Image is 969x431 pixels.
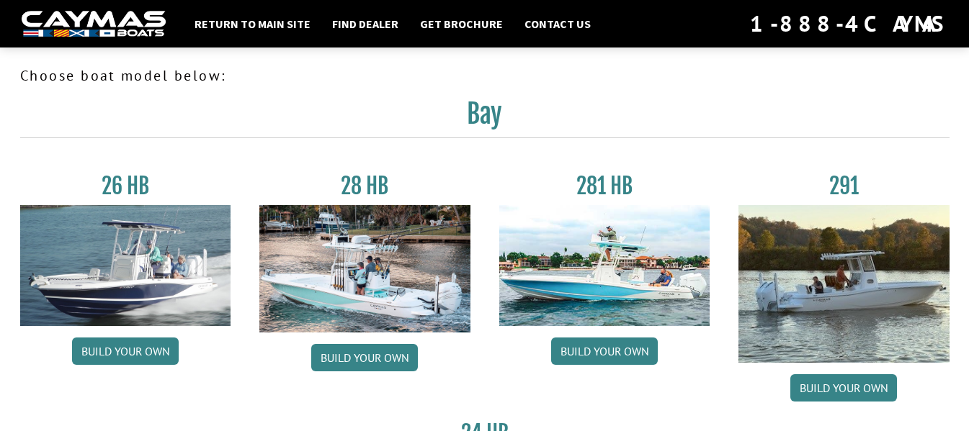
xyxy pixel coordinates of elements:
img: white-logo-c9c8dbefe5ff5ceceb0f0178aa75bf4bb51f6bca0971e226c86eb53dfe498488.png [22,11,166,37]
div: 1-888-4CAYMAS [750,8,947,40]
a: Build your own [311,344,418,371]
h3: 28 HB [259,173,470,199]
img: 28-hb-twin.jpg [499,205,710,326]
p: Choose boat model below: [20,65,950,86]
img: 291_Thumbnail.jpg [738,205,950,363]
a: Build your own [72,337,179,365]
a: Build your own [551,337,658,365]
a: Build your own [790,374,897,401]
a: Contact Us [517,14,598,33]
a: Find Dealer [325,14,406,33]
h3: 26 HB [20,173,231,199]
h3: 281 HB [499,173,710,199]
img: 26_new_photo_resized.jpg [20,205,231,326]
h3: 291 [738,173,950,199]
a: Get Brochure [413,14,510,33]
a: Return to main site [187,14,318,33]
img: 28_hb_thumbnail_for_caymas_connect.jpg [259,205,470,332]
h2: Bay [20,98,950,138]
